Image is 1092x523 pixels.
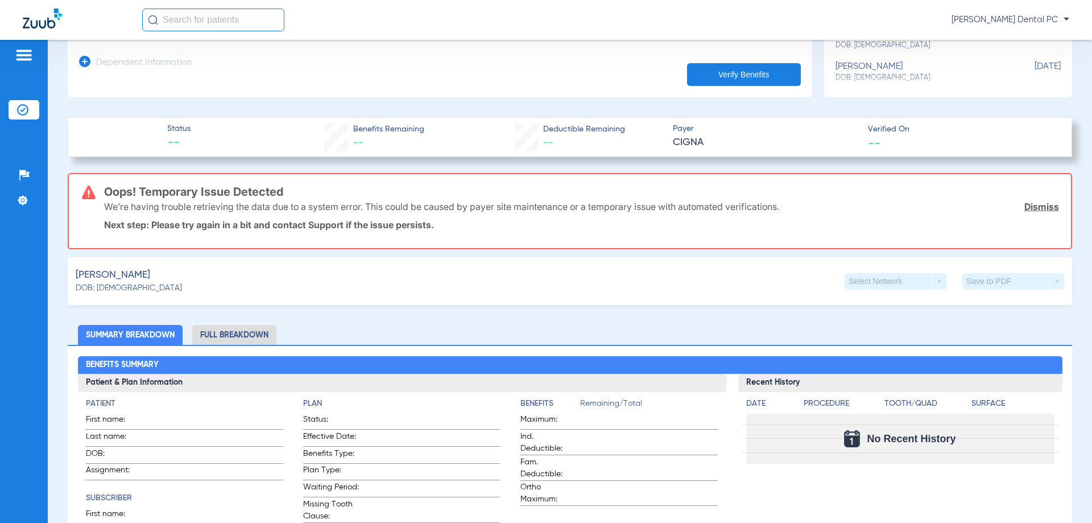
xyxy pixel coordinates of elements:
[96,57,192,69] h3: Dependent Information
[148,15,158,25] img: Search Icon
[520,398,580,414] app-breakdown-title: Benefits
[78,325,183,345] li: Summary Breakdown
[303,414,359,429] span: Status:
[23,9,62,28] img: Zuub Logo
[746,398,794,414] app-breakdown-title: Date
[104,186,1059,197] h3: Oops! Temporary Issue Detected
[303,448,359,463] span: Benefits Type:
[687,63,801,86] button: Verify Benefits
[86,431,142,446] span: Last name:
[543,123,625,135] span: Deductible Remaining
[86,448,142,463] span: DOB:
[353,138,363,148] span: --
[835,40,1004,51] span: DOB: [DEMOGRAPHIC_DATA]
[192,325,276,345] li: Full Breakdown
[520,456,576,480] span: Fam. Deductible:
[76,268,150,282] span: [PERSON_NAME]
[971,398,1054,414] app-breakdown-title: Surface
[1035,468,1092,523] iframe: Chat Widget
[104,201,779,212] p: We’re having trouble retrieving the data due to a system error. This could be caused by payer sit...
[86,492,283,504] h4: Subscriber
[86,398,283,410] h4: Patient
[580,398,718,414] span: Remaining/Total
[353,123,424,135] span: Benefits Remaining
[884,398,967,414] app-breakdown-title: Tooth/Quad
[520,398,580,410] h4: Benefits
[167,123,191,135] span: Status
[520,431,576,455] span: Ind. Deductible:
[844,430,860,447] img: Calendar
[15,48,33,62] img: hamburger-icon
[303,398,500,410] h4: Plan
[867,433,955,444] span: No Recent History
[1004,61,1061,83] span: [DATE]
[303,464,359,480] span: Plan Type:
[835,73,1004,83] span: DOB: [DEMOGRAPHIC_DATA]
[520,414,576,429] span: Maximum:
[104,219,1059,230] p: Next step: Please try again in a bit and contact Support if the issue persists.
[303,499,359,522] span: Missing Tooth Clause:
[673,135,858,150] span: CIGNA
[167,135,191,151] span: --
[804,398,881,414] app-breakdown-title: Procedure
[835,61,1004,83] div: [PERSON_NAME]
[884,398,967,410] h4: Tooth/Quad
[86,414,142,429] span: First name:
[82,186,96,199] img: error-icon
[78,374,726,392] h3: Patient & Plan Information
[804,398,881,410] h4: Procedure
[520,481,576,505] span: Ortho Maximum:
[952,14,1069,26] span: [PERSON_NAME] Dental PC
[303,481,359,497] span: Waiting Period:
[868,137,880,149] span: --
[971,398,1054,410] h4: Surface
[303,431,359,446] span: Effective Date:
[746,398,794,410] h4: Date
[76,282,182,294] span: DOB: [DEMOGRAPHIC_DATA]
[142,9,284,31] input: Search for patients
[86,464,142,480] span: Assignment:
[543,138,553,148] span: --
[673,123,858,135] span: Payer
[1024,201,1059,212] a: Dismiss
[868,123,1053,135] span: Verified On
[78,356,1062,374] h2: Benefits Summary
[738,374,1062,392] h3: Recent History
